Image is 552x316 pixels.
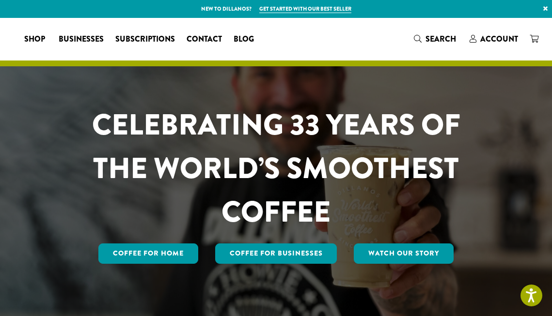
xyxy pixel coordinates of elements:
span: Businesses [59,33,104,45]
span: Subscriptions [115,33,175,45]
a: Get started with our best seller [259,5,351,13]
span: Search [426,33,456,45]
a: Coffee for Home [98,243,198,264]
h1: CELEBRATING 33 YEARS OF THE WORLD’S SMOOTHEST COFFEE [75,103,478,234]
a: Coffee For Businesses [215,243,337,264]
span: Contact [187,33,222,45]
a: Watch Our Story [354,243,454,264]
a: Search [408,31,464,47]
span: Shop [24,33,45,45]
span: Blog [234,33,254,45]
span: Account [480,33,518,45]
a: Shop [18,31,53,47]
